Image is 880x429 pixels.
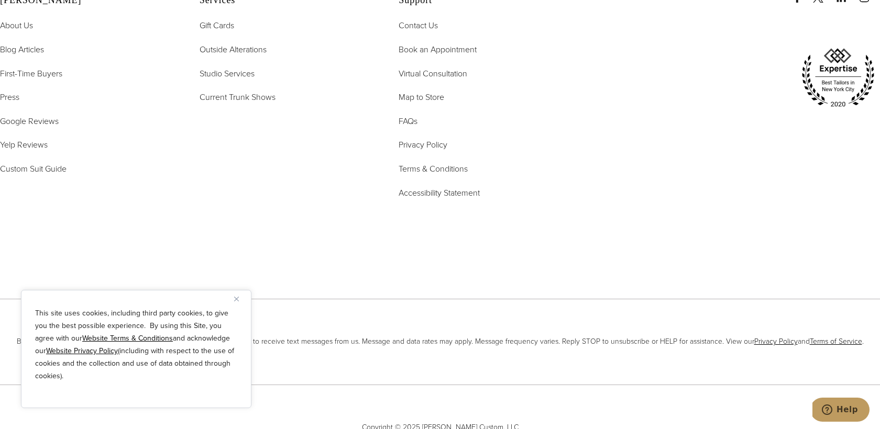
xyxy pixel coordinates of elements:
span: Contact Us [399,19,438,31]
a: Terms of Service [810,336,862,347]
a: Current Trunk Shows [200,91,276,104]
a: Gift Cards [200,19,234,32]
a: Book an Appointment [399,43,477,57]
a: Contact Us [399,19,438,32]
a: Accessibility Statement [399,186,480,200]
span: Terms & Conditions [399,163,468,175]
a: Map to Store [399,91,444,104]
a: Website Terms & Conditions [82,333,173,344]
button: Close [234,292,247,305]
span: Gift Cards [200,19,234,31]
a: Virtual Consultation [399,67,467,81]
span: Privacy Policy [399,139,447,151]
a: Privacy Policy [754,336,798,347]
a: Website Privacy Policy [46,345,118,356]
a: FAQs [399,115,417,128]
span: Current Trunk Shows [200,91,276,103]
iframe: Opens a widget where you can chat to one of our agents [812,398,870,424]
span: Studio Services [200,67,255,80]
a: Outside Alterations [200,43,267,57]
span: Virtual Consultation [399,67,467,80]
nav: Services Footer Nav [200,19,373,104]
nav: Support Footer Nav [399,19,572,199]
span: Book an Appointment [399,43,477,55]
span: Accessibility Statement [399,187,480,199]
img: expertise, best tailors in new york city 2020 [796,44,880,111]
span: FAQs [399,115,417,127]
a: Terms & Conditions [399,162,468,176]
a: Privacy Policy [399,138,447,152]
span: Map to Store [399,91,444,103]
p: This site uses cookies, including third party cookies, to give you the best possible experience. ... [35,307,237,382]
img: Close [234,297,239,301]
span: Outside Alterations [200,43,267,55]
a: Studio Services [200,67,255,81]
